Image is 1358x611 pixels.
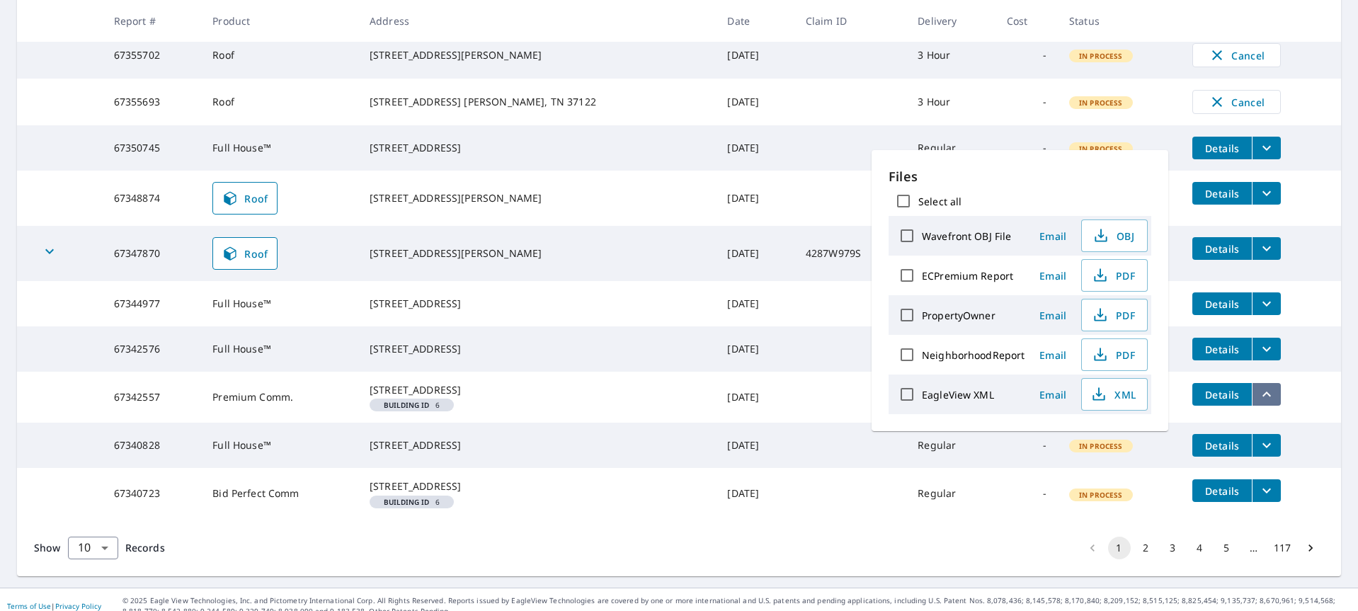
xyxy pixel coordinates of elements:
[201,79,358,125] td: Roof
[1090,307,1136,324] span: PDF
[1030,304,1075,326] button: Email
[370,246,704,261] div: [STREET_ADDRESS][PERSON_NAME]
[212,237,278,270] a: Roof
[212,182,278,215] a: Roof
[1030,225,1075,247] button: Email
[906,32,995,79] td: 3 Hour
[1162,537,1185,559] button: Go to page 3
[716,125,794,171] td: [DATE]
[995,79,1058,125] td: -
[1030,384,1075,406] button: Email
[1071,51,1131,61] span: In Process
[906,468,995,519] td: Regular
[1192,434,1252,457] button: detailsBtn-67340828
[201,281,358,326] td: Full House™
[1252,137,1281,159] button: filesDropdownBtn-67350745
[1192,182,1252,205] button: detailsBtn-67348874
[103,372,202,423] td: 67342557
[1207,93,1266,110] span: Cancel
[1071,144,1131,154] span: In Process
[922,309,995,322] label: PropertyOwner
[716,32,794,79] td: [DATE]
[370,479,704,493] div: [STREET_ADDRESS]
[716,326,794,372] td: [DATE]
[922,229,1011,243] label: Wavefront OBJ File
[1243,541,1265,555] div: …
[103,79,202,125] td: 67355693
[922,388,994,401] label: EagleView XML
[7,602,101,610] p: |
[995,125,1058,171] td: -
[7,601,51,611] a: Terms of Use
[103,468,202,519] td: 67340723
[103,423,202,468] td: 67340828
[68,537,118,559] div: Show 10 records
[370,297,704,311] div: [STREET_ADDRESS]
[1081,219,1148,252] button: OBJ
[1192,338,1252,360] button: detailsBtn-67342576
[716,171,794,226] td: [DATE]
[1192,90,1281,114] button: Cancel
[716,281,794,326] td: [DATE]
[918,195,962,208] label: Select all
[906,79,995,125] td: 3 Hour
[1071,98,1131,108] span: In Process
[222,190,268,207] span: Roof
[103,171,202,226] td: 67348874
[103,32,202,79] td: 67355702
[922,269,1013,282] label: ECPremium Report
[201,372,358,423] td: Premium Comm.
[103,226,202,281] td: 67347870
[1252,479,1281,502] button: filesDropdownBtn-67340723
[1201,343,1243,356] span: Details
[1201,439,1243,452] span: Details
[1201,297,1243,311] span: Details
[1081,378,1148,411] button: XML
[1252,292,1281,315] button: filesDropdownBtn-67344977
[716,79,794,125] td: [DATE]
[1036,229,1070,243] span: Email
[1071,441,1131,451] span: In Process
[1081,299,1148,331] button: PDF
[995,32,1058,79] td: -
[1216,537,1238,559] button: Go to page 5
[1030,344,1075,366] button: Email
[103,281,202,326] td: 67344977
[375,498,448,506] span: 6
[201,468,358,519] td: Bid Perfect Comm
[1071,490,1131,500] span: In Process
[370,95,704,109] div: [STREET_ADDRESS] [PERSON_NAME], TN 37122
[1192,383,1252,406] button: detailsBtn-67342557
[1036,348,1070,362] span: Email
[1081,338,1148,371] button: PDF
[1036,309,1070,322] span: Email
[55,601,101,611] a: Privacy Policy
[995,423,1058,468] td: -
[125,541,165,554] span: Records
[1135,537,1158,559] button: Go to page 2
[1201,484,1243,498] span: Details
[1192,479,1252,502] button: detailsBtn-67340723
[906,125,995,171] td: Regular
[34,541,61,554] span: Show
[1252,383,1281,406] button: filesDropdownBtn-67342557
[1090,267,1136,284] span: PDF
[370,191,704,205] div: [STREET_ADDRESS][PERSON_NAME]
[1079,537,1324,559] nav: pagination navigation
[1090,346,1136,363] span: PDF
[201,125,358,171] td: Full House™
[1201,142,1243,155] span: Details
[1108,537,1131,559] button: page 1
[922,348,1025,362] label: NeighborhoodReport
[1189,537,1211,559] button: Go to page 4
[103,125,202,171] td: 67350745
[1192,292,1252,315] button: detailsBtn-67344977
[906,423,995,468] td: Regular
[1030,265,1075,287] button: Email
[995,468,1058,519] td: -
[716,423,794,468] td: [DATE]
[201,32,358,79] td: Roof
[1090,227,1136,244] span: OBJ
[716,226,794,281] td: [DATE]
[1201,388,1243,401] span: Details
